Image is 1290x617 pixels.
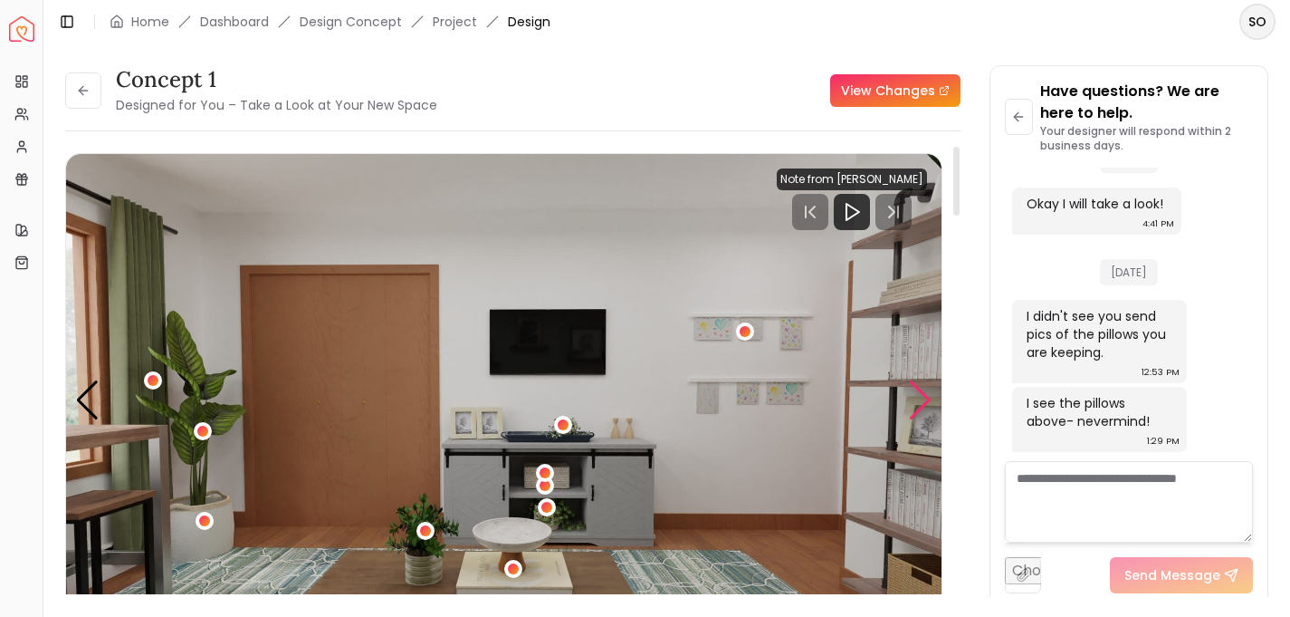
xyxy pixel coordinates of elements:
[1142,363,1180,381] div: 12:53 PM
[1040,124,1253,153] p: Your designer will respond within 2 business days.
[300,13,402,31] li: Design Concept
[841,201,863,223] svg: Play
[1147,432,1180,450] div: 1:29 PM
[1040,81,1253,124] p: Have questions? We are here to help.
[1027,307,1170,362] div: I didn't see you send pics of the pillows you are keeping.
[75,381,100,420] div: Previous slide
[1027,195,1163,213] div: Okay I will take a look!
[508,13,550,31] span: Design
[1241,5,1274,38] span: SO
[908,381,932,420] div: Next slide
[116,65,437,94] h3: concept 1
[200,13,269,31] a: Dashboard
[1027,394,1170,430] div: I see the pillows above- nevermind!
[830,74,960,107] a: View Changes
[777,169,927,190] div: Note from [PERSON_NAME]
[9,16,34,42] img: Spacejoy Logo
[433,13,477,31] a: Project
[1100,259,1158,285] span: [DATE]
[131,13,169,31] a: Home
[1142,215,1174,233] div: 4:41 PM
[9,16,34,42] a: Spacejoy
[110,13,550,31] nav: breadcrumb
[1239,4,1276,40] button: SO
[116,96,437,114] small: Designed for You – Take a Look at Your New Space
